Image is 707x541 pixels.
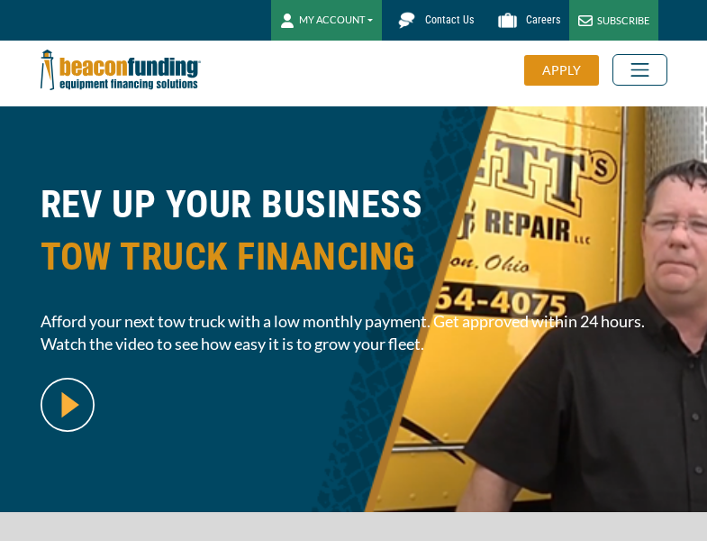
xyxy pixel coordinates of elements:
div: APPLY [524,55,599,86]
span: Careers [526,14,560,26]
a: APPLY [524,55,612,86]
img: video modal pop-up play button [41,378,95,432]
img: Beacon Funding Careers [492,5,523,36]
a: Careers [483,5,569,36]
img: Beacon Funding chat [391,5,422,36]
img: Beacon Funding Corporation logo [41,41,201,99]
h1: REV UP YOUR BUSINESS [41,179,667,297]
span: Afford your next tow truck with a low monthly payment. Get approved within 24 hours. Watch the vi... [41,310,667,355]
span: TOW TRUCK FINANCING [41,231,667,283]
button: Toggle navigation [612,54,667,86]
a: Contact Us [382,5,483,36]
span: Contact Us [425,14,474,26]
